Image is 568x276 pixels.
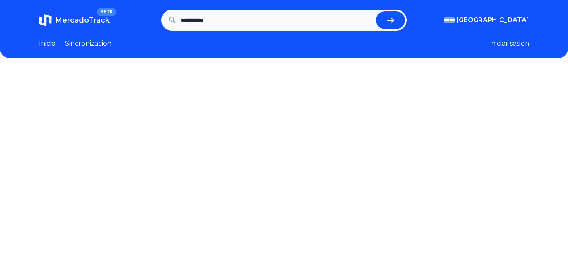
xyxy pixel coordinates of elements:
[39,14,52,27] img: MercadoTrack
[97,8,116,16] span: BETA
[39,14,110,27] a: MercadoTrackBETA
[444,17,455,23] img: Argentina
[55,16,110,25] span: MercadoTrack
[39,39,55,48] a: Inicio
[65,39,112,48] a: Sincronizacion
[456,15,529,25] span: [GEOGRAPHIC_DATA]
[489,39,529,48] button: Iniciar sesion
[444,15,529,25] button: [GEOGRAPHIC_DATA]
